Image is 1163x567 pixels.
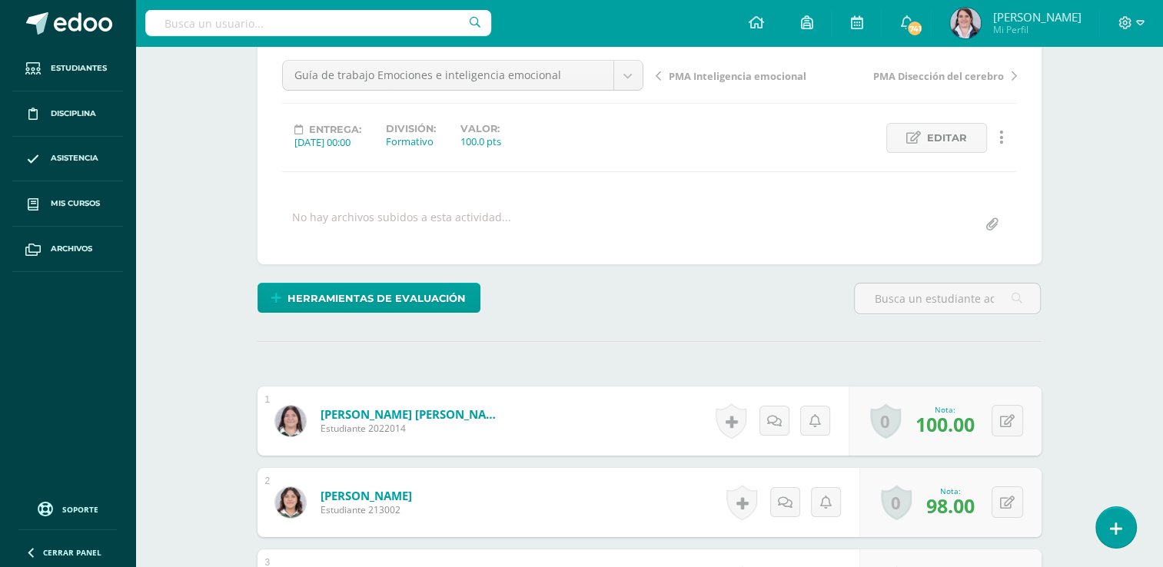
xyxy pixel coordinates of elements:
a: Herramientas de evaluación [258,283,480,313]
img: eddf89ebadc6679d483ac819ce68e6c4.png [275,406,306,436]
a: Soporte [18,498,117,519]
a: [PERSON_NAME] [PERSON_NAME] [321,406,505,422]
div: Formativo [386,134,436,148]
img: fcdda600d1f9d86fa9476b2715ffd3dc.png [950,8,981,38]
span: Editar [927,124,967,152]
img: 2f7ce9dcb46612078bcdbaa73c8b590e.png [275,487,306,518]
span: Disciplina [51,108,96,120]
span: Soporte [62,504,98,515]
input: Busca un usuario... [145,10,491,36]
span: PMA Disección del cerebro [873,69,1004,83]
a: PMA Inteligencia emocional [656,68,836,83]
a: Guía de trabajo Emociones e inteligencia emocional [283,61,643,90]
div: [DATE] 00:00 [294,135,361,149]
span: Cerrar panel [43,547,101,558]
a: [PERSON_NAME] [321,488,412,503]
span: 100.00 [915,411,975,437]
span: Mis cursos [51,197,100,210]
span: Herramientas de evaluación [287,284,466,313]
span: 98.00 [926,492,975,519]
span: [PERSON_NAME] [992,9,1081,25]
span: Asistencia [51,152,98,164]
span: Archivos [51,243,92,255]
div: Nota: [915,404,975,415]
a: PMA Disección del cerebro [836,68,1017,83]
a: 0 [870,403,901,439]
span: Entrega: [309,124,361,135]
label: División: [386,123,436,134]
div: No hay archivos subidos a esta actividad... [292,210,511,240]
a: Estudiantes [12,46,123,91]
span: Estudiante 213002 [321,503,412,516]
div: Nota: [926,486,975,496]
span: PMA Inteligencia emocional [669,69,806,83]
a: Archivos [12,227,123,272]
span: Estudiantes [51,62,107,75]
label: Valor: [460,123,501,134]
a: Mis cursos [12,181,123,227]
span: Guía de trabajo Emociones e inteligencia emocional [294,61,602,90]
input: Busca un estudiante aquí... [855,283,1040,313]
a: Disciplina [12,91,123,137]
div: 100.0 pts [460,134,501,148]
span: Estudiante 2022014 [321,422,505,435]
span: 741 [906,20,923,37]
a: Asistencia [12,137,123,182]
a: 0 [881,485,912,520]
span: Mi Perfil [992,23,1081,36]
